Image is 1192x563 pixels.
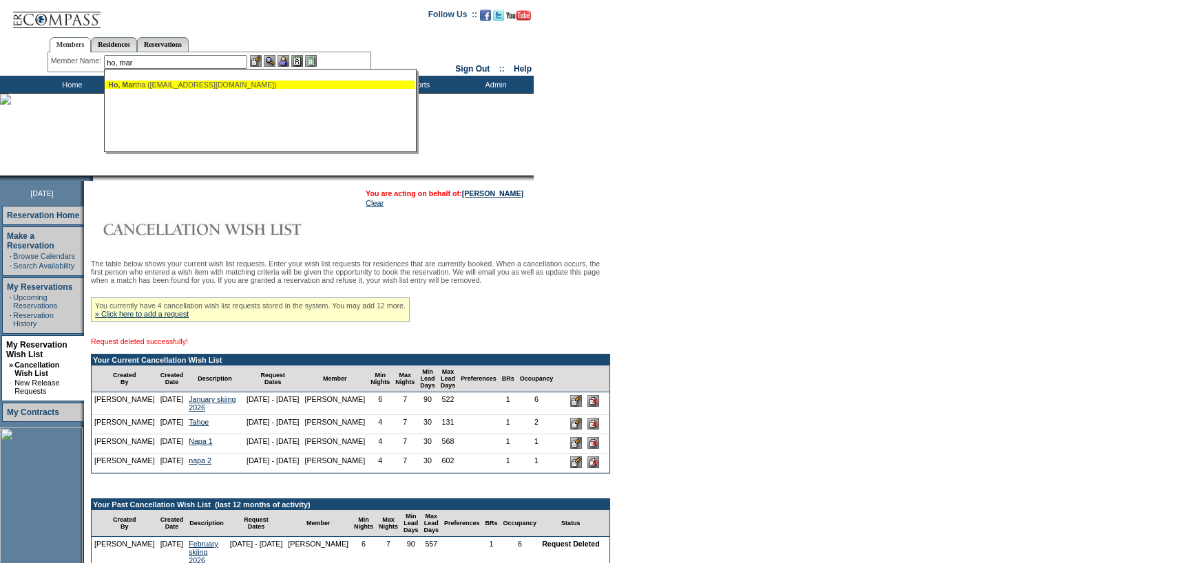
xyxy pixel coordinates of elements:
nobr: [DATE] - [DATE] [247,395,300,403]
nobr: Request Deleted [542,540,600,548]
a: My Contracts [7,407,59,417]
td: 7 [393,415,417,434]
input: Edit this Request [570,456,582,468]
td: Max Nights [393,365,417,392]
td: Min Nights [368,365,393,392]
td: 1 [499,415,517,434]
td: [PERSON_NAME] [302,392,368,415]
td: 2 [517,415,556,434]
div: Member Name: [51,55,104,67]
input: Delete this Request [587,456,599,468]
a: Become our fan on Facebook [480,14,491,22]
img: View [264,55,275,67]
td: 1 [499,454,517,473]
a: Browse Calendars [13,252,75,260]
td: 1 [499,392,517,415]
td: [DATE] [158,454,187,473]
div: tha ([EMAIL_ADDRESS][DOMAIN_NAME]) [108,81,411,89]
td: 4 [368,434,393,454]
a: Residences [91,37,137,52]
span: Request deleted successfully! [91,337,188,346]
img: Cancellation Wish List [91,215,366,243]
td: Min Lead Days [401,510,421,537]
a: Search Availability [13,262,74,270]
td: Your Current Cancellation Wish List [92,354,609,365]
a: New Release Requests [14,379,59,395]
a: Make a Reservation [7,231,54,251]
td: 7 [393,454,417,473]
a: Napa 1 [189,437,212,445]
td: 522 [438,392,459,415]
td: Request Dates [227,510,286,537]
a: January skiing 2026 [189,395,236,412]
input: Delete this Request [587,418,599,429]
img: Follow us on Twitter [493,10,504,21]
span: :: [499,64,505,74]
td: · [10,252,12,260]
nobr: [DATE] - [DATE] [247,418,300,426]
img: Subscribe to our YouTube Channel [506,10,531,21]
nobr: [DATE] - [DATE] [247,437,300,445]
td: Occupancy [501,510,540,537]
td: Min Nights [351,510,376,537]
a: Subscribe to our YouTube Channel [506,14,531,22]
span: Ho, Mar [108,81,135,89]
td: [PERSON_NAME] [302,415,368,434]
td: 1 [517,454,556,473]
a: Clear [366,199,384,207]
td: 6 [368,392,393,415]
td: 30 [417,434,438,454]
a: [PERSON_NAME] [462,189,523,198]
td: Created Date [158,510,187,537]
a: Members [50,37,92,52]
td: Status [539,510,603,537]
input: Edit this Request [570,395,582,407]
img: b_calculator.gif [305,55,317,67]
td: Admin [454,76,534,93]
td: [DATE] [158,434,187,454]
td: Created By [92,510,158,537]
a: Sign Out [455,64,490,74]
td: [DATE] [158,415,187,434]
a: » Click here to add a request [95,310,189,318]
input: Edit this Request [570,437,582,449]
td: 7 [393,392,417,415]
td: 6 [517,392,556,415]
img: Reservations [291,55,303,67]
td: Preferences [441,510,483,537]
td: [PERSON_NAME] [302,454,368,473]
td: 568 [438,434,459,454]
td: Min Lead Days [417,365,438,392]
a: My Reservations [7,282,72,292]
td: 90 [417,392,438,415]
td: 1 [499,434,517,454]
a: Tahoe [189,418,209,426]
img: b_edit.gif [250,55,262,67]
td: Member [285,510,351,537]
td: · [9,379,13,395]
img: Impersonate [278,55,289,67]
td: BRs [483,510,501,537]
td: · [10,262,12,270]
a: Upcoming Reservations [13,293,57,310]
img: Become our fan on Facebook [480,10,491,21]
td: 7 [393,434,417,454]
td: [PERSON_NAME] [92,415,158,434]
td: Member [302,365,368,392]
input: Delete this Request [587,395,599,407]
td: Created By [92,365,158,392]
a: Reservation Home [7,211,79,220]
td: Max Lead Days [421,510,441,537]
nobr: [DATE] - [DATE] [247,456,300,465]
td: Preferences [458,365,499,392]
td: Description [186,365,244,392]
a: Help [514,64,532,74]
td: · [10,293,12,310]
td: Your Past Cancellation Wish List (last 12 months of activity) [92,499,609,510]
a: My Reservation Wish List [6,340,67,359]
span: [DATE] [30,189,54,198]
img: promoShadowLeftCorner.gif [88,176,93,181]
a: napa 2 [189,456,211,465]
div: You currently have 4 cancellation wish list requests stored in the system. You may add 12 more. [91,297,410,322]
td: Home [31,76,110,93]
